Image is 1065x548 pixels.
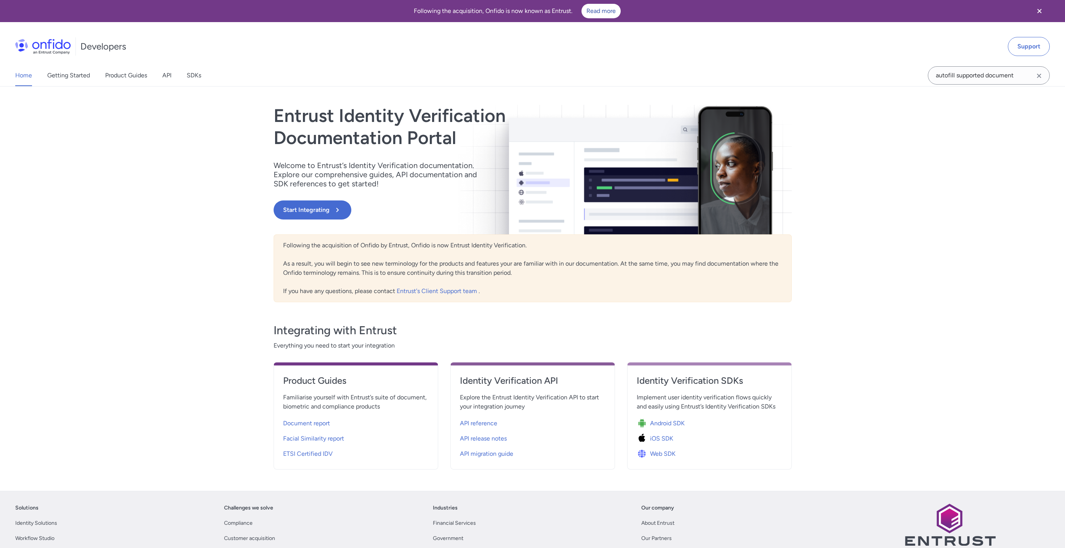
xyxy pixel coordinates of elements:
a: Government [433,534,463,543]
a: API [162,65,171,86]
img: Icon Web SDK [637,449,650,459]
a: Identity Verification SDKs [637,375,782,393]
a: Identity Solutions [15,519,57,528]
span: API reference [460,419,497,428]
span: Web SDK [650,449,676,458]
img: Icon iOS SDK [637,433,650,444]
span: Implement user identity verification flows quickly and easily using Entrust’s Identity Verificati... [637,393,782,411]
a: Getting Started [47,65,90,86]
span: iOS SDK [650,434,673,443]
a: Icon Web SDKWeb SDK [637,445,782,460]
h4: Identity Verification SDKs [637,375,782,387]
div: Following the acquisition, Onfido is now known as Entrust. [9,4,1025,18]
span: Explore the Entrust Identity Verification API to start your integration journey [460,393,605,411]
a: Home [15,65,32,86]
a: Solutions [15,503,38,513]
a: Financial Services [433,519,476,528]
a: API release notes [460,429,605,445]
a: SDKs [187,65,201,86]
button: Close banner [1025,2,1054,21]
a: Industries [433,503,458,513]
a: Product Guides [105,65,147,86]
a: Customer acquisition [224,534,275,543]
p: Welcome to Entrust’s Identity Verification documentation. Explore our comprehensive guides, API d... [274,161,487,188]
h1: Entrust Identity Verification Documentation Portal [274,105,636,149]
span: Familiarise yourself with Entrust’s suite of document, biometric and compliance products [283,393,429,411]
a: ETSI Certified IDV [283,445,429,460]
a: Read more [581,4,621,18]
img: Entrust logo [904,503,996,546]
span: API migration guide [460,449,513,458]
a: API reference [460,414,605,429]
span: ETSI Certified IDV [283,449,333,458]
span: Everything you need to start your integration [274,341,792,350]
a: Workflow Studio [15,534,54,543]
h4: Identity Verification API [460,375,605,387]
a: API migration guide [460,445,605,460]
svg: Close banner [1035,6,1044,16]
a: Challenges we solve [224,503,273,513]
a: Entrust's Client Support team [397,287,479,295]
span: Document report [283,419,330,428]
a: Icon Android SDKAndroid SDK [637,414,782,429]
span: API release notes [460,434,507,443]
a: Document report [283,414,429,429]
a: Product Guides [283,375,429,393]
a: Our Partners [641,534,672,543]
a: Icon iOS SDKiOS SDK [637,429,782,445]
a: Identity Verification API [460,375,605,393]
a: Compliance [224,519,253,528]
span: Facial Similarity report [283,434,344,443]
h3: Integrating with Entrust [274,323,792,338]
input: Onfido search input field [928,66,1050,85]
img: Icon Android SDK [637,418,650,429]
div: Following the acquisition of Onfido by Entrust, Onfido is now Entrust Identity Verification. As a... [274,234,792,302]
button: Start Integrating [274,200,351,220]
svg: Clear search field button [1035,71,1044,80]
h1: Developers [80,40,126,53]
a: About Entrust [641,519,674,528]
a: Our company [641,503,674,513]
a: Support [1008,37,1050,56]
h4: Product Guides [283,375,429,387]
a: Facial Similarity report [283,429,429,445]
a: Start Integrating [274,200,636,220]
span: Android SDK [650,419,685,428]
img: Onfido Logo [15,39,71,54]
